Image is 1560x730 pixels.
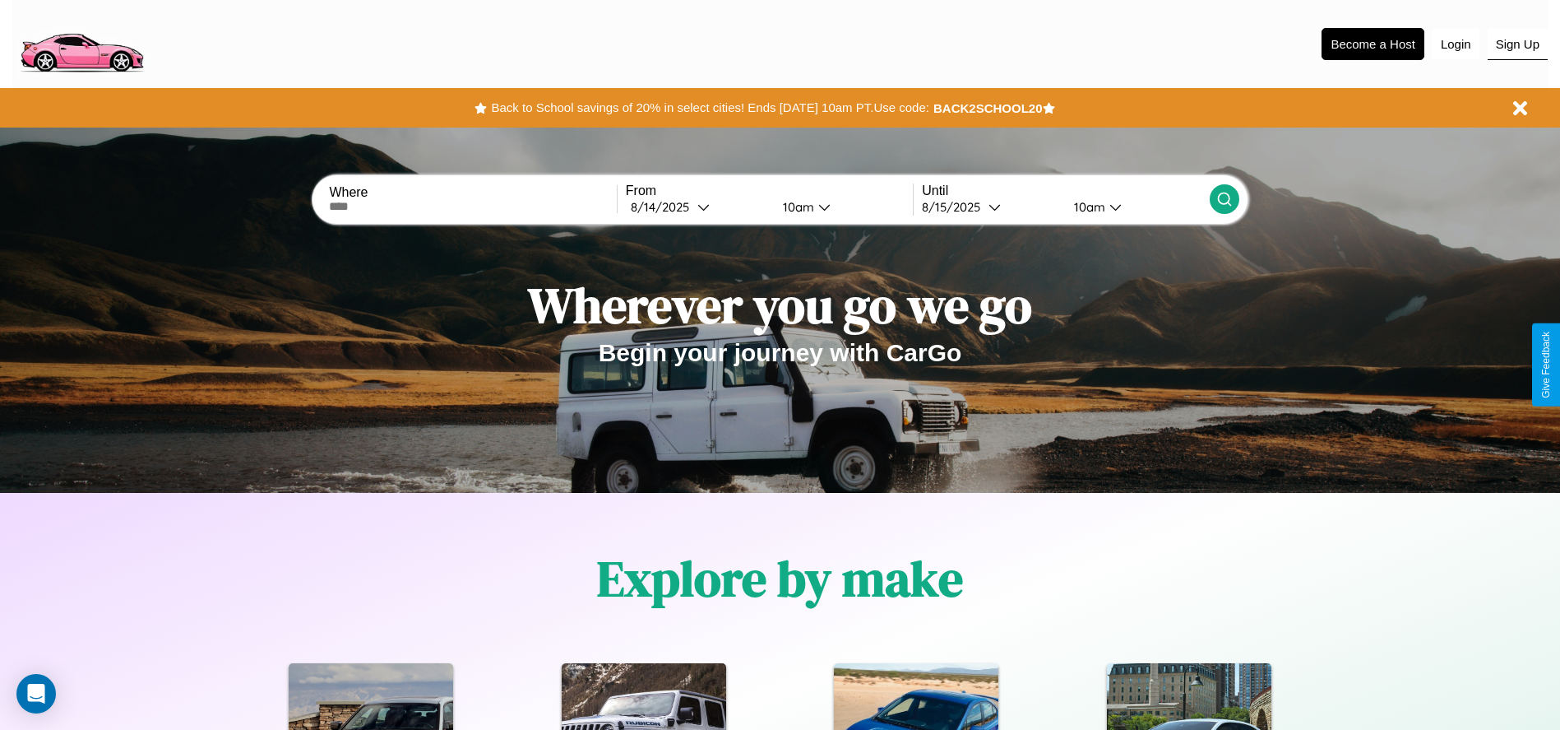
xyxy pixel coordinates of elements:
img: logo [12,8,150,77]
label: Until [922,184,1209,198]
button: 10am [770,198,914,216]
h1: Explore by make [597,545,963,612]
button: Back to School savings of 20% in select cities! Ends [DATE] 10am PT.Use code: [487,96,933,119]
div: Give Feedback [1540,332,1552,398]
button: Become a Host [1322,28,1424,60]
b: BACK2SCHOOL20 [933,101,1043,115]
div: 8 / 15 / 2025 [922,199,988,215]
div: Open Intercom Messenger [16,674,56,714]
button: 10am [1061,198,1210,216]
label: From [626,184,913,198]
label: Where [329,185,616,200]
div: 8 / 14 / 2025 [631,199,697,215]
button: Sign Up [1488,29,1548,60]
button: Login [1433,29,1479,59]
div: 10am [1066,199,1109,215]
button: 8/14/2025 [626,198,770,216]
div: 10am [775,199,818,215]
